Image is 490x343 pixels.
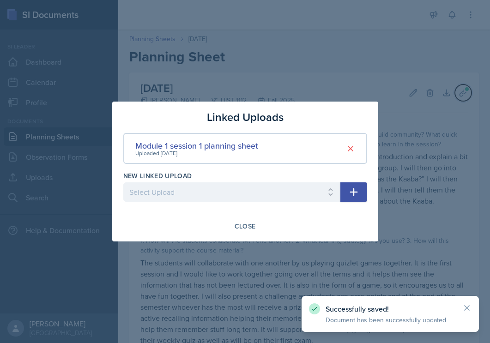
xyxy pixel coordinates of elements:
div: Module 1 session 1 planning sheet [135,139,258,152]
label: New Linked Upload [123,171,192,181]
div: Uploaded [DATE] [135,149,258,157]
h3: Linked Uploads [207,109,284,126]
button: Close [229,218,262,234]
p: Successfully saved! [326,304,455,313]
p: Document has been successfully updated [326,315,455,325]
div: Close [235,223,256,230]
